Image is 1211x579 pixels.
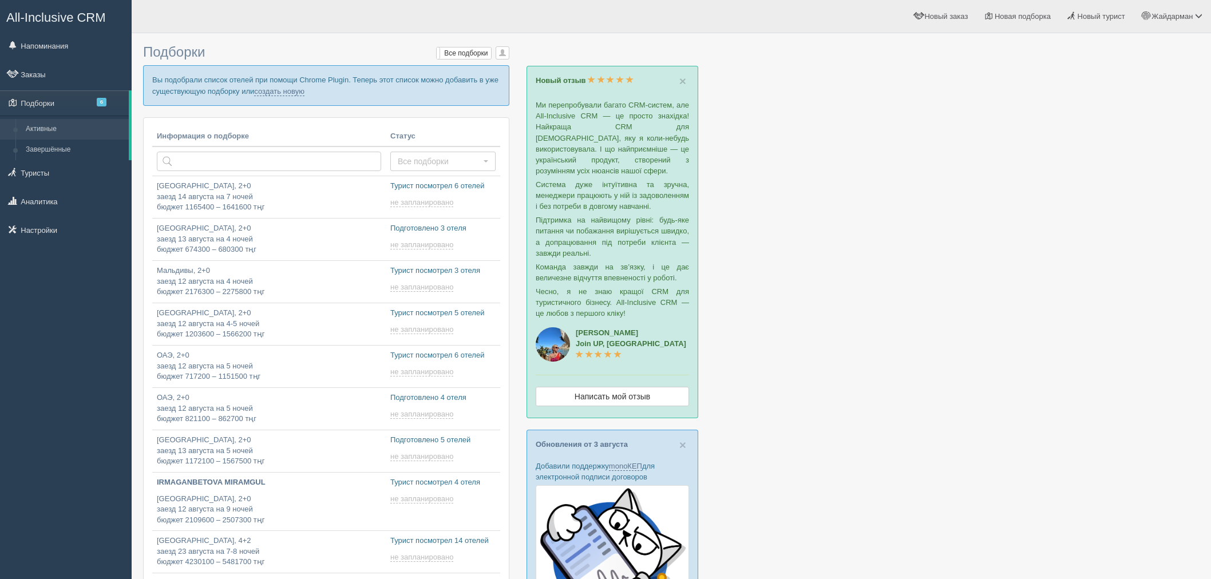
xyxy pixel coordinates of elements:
a: [GEOGRAPHIC_DATA], 2+0заезд 13 августа на 4 ночейбюджет 674300 – 680300 тңг [152,219,386,260]
span: All-Inclusive CRM [6,10,106,25]
p: [GEOGRAPHIC_DATA], 2+0 заезд 12 августа на 9 ночей бюджет 2109600 – 2507300 тңг [157,494,381,526]
span: 6 [97,98,106,106]
span: не запланировано [390,553,453,562]
span: не запланировано [390,325,453,334]
a: [GEOGRAPHIC_DATA], 4+2заезд 23 августа на 7-8 ночейбюджет 4230100 – 5481700 тңг [152,531,386,573]
a: не запланировано [390,410,456,419]
p: Чесно, я не знаю кращої CRM для туристичного бізнесу. All-Inclusive CRM — це любов з першого кліку! [536,286,689,319]
span: не запланировано [390,452,453,461]
p: [GEOGRAPHIC_DATA], 2+0 заезд 13 августа на 5 ночей бюджет 1172100 – 1567500 тңг [157,435,381,467]
span: не запланировано [390,240,453,249]
p: Подготовлено 4 отеля [390,392,496,403]
p: IRMAGANBETOVA MIRAMGUL [157,477,381,488]
p: Подготовлено 5 отелей [390,435,496,446]
p: [GEOGRAPHIC_DATA], 2+0 заезд 12 августа на 4-5 ночей бюджет 1203600 – 1566200 тңг [157,308,381,340]
a: не запланировано [390,283,456,292]
a: Мальдивы, 2+0заезд 12 августа на 4 ночейбюджет 2176300 – 2275800 тңг [152,261,386,303]
a: Новый отзыв [536,76,634,85]
button: Все подборки [390,152,496,171]
a: ОАЭ, 2+0заезд 12 августа на 5 ночейбюджет 717200 – 1151500 тңг [152,346,386,387]
p: Система дуже інтуїтивна та зручна, менеджери працюють у ній із задоволенням і без потреби в довго... [536,179,689,212]
p: [GEOGRAPHIC_DATA], 2+0 заезд 13 августа на 4 ночей бюджет 674300 – 680300 тңг [157,223,381,255]
span: не запланировано [390,494,453,503]
a: не запланировано [390,494,456,503]
p: Турист посмотрел 14 отелей [390,536,496,546]
p: Мальдивы, 2+0 заезд 12 августа на 4 ночей бюджет 2176300 – 2275800 тңг [157,265,381,298]
p: Турист посмотрел 4 отеля [390,477,496,488]
p: Турист посмотрел 6 отелей [390,350,496,361]
a: не запланировано [390,240,456,249]
th: Статус [386,126,500,147]
label: Все подборки [437,47,491,59]
a: Завершённые [21,140,129,160]
a: [GEOGRAPHIC_DATA], 2+0заезд 14 августа на 7 ночейбюджет 1165400 – 1641600 тңг [152,176,386,218]
p: Вы подобрали список отелей при помощи Chrome Plugin. Теперь этот список можно добавить в уже суще... [143,65,509,105]
span: Новая подборка [995,12,1051,21]
th: Информация о подборке [152,126,386,147]
a: не запланировано [390,553,456,562]
p: Турист посмотрел 6 отелей [390,181,496,192]
button: Close [679,439,686,451]
a: IRMAGANBETOVA MIRAMGUL [GEOGRAPHIC_DATA], 2+0заезд 12 августа на 9 ночейбюджет 2109600 – 2507300 тңг [152,473,386,530]
a: monoКЕП [609,462,642,471]
span: Подборки [143,44,205,60]
p: Команда завжди на зв’язку, і це дає величезне відчуття впевненості у роботі. [536,261,689,283]
span: Жайдарман [1151,12,1193,21]
a: [GEOGRAPHIC_DATA], 2+0заезд 12 августа на 4-5 ночейбюджет 1203600 – 1566200 тңг [152,303,386,345]
a: не запланировано [390,452,456,461]
span: × [679,74,686,88]
span: Новый заказ [924,12,968,21]
span: не запланировано [390,198,453,207]
p: Підтримка на найвищому рівні: будь-яке питання чи побажання вирішується швидко, а допрацювання пі... [536,215,689,258]
a: не запланировано [390,198,456,207]
a: Написать мой отзыв [536,387,689,406]
a: не запланировано [390,325,456,334]
span: не запланировано [390,410,453,419]
p: Ми перепробували багато CRM-систем, але All-Inclusive CRM — це просто знахідка! Найкраща CRM для ... [536,100,689,176]
a: Активные [21,119,129,140]
p: Турист посмотрел 3 отеля [390,265,496,276]
p: [GEOGRAPHIC_DATA], 2+0 заезд 14 августа на 7 ночей бюджет 1165400 – 1641600 тңг [157,181,381,213]
p: Турист посмотрел 5 отелей [390,308,496,319]
a: создать новую [254,87,304,96]
span: не запланировано [390,283,453,292]
a: All-Inclusive CRM [1,1,131,32]
button: Close [679,75,686,87]
p: Подготовлено 3 отеля [390,223,496,234]
p: Добавили поддержку для электронной подписи договоров [536,461,689,482]
span: не запланировано [390,367,453,376]
p: [GEOGRAPHIC_DATA], 4+2 заезд 23 августа на 7-8 ночей бюджет 4230100 – 5481700 тңг [157,536,381,568]
span: Новый турист [1078,12,1125,21]
span: × [679,438,686,451]
p: ОАЭ, 2+0 заезд 12 августа на 5 ночей бюджет 717200 – 1151500 тңг [157,350,381,382]
a: ОАЭ, 2+0заезд 12 августа на 5 ночейбюджет 821100 – 862700 тңг [152,388,386,430]
a: Обновления от 3 августа [536,440,628,449]
a: [GEOGRAPHIC_DATA], 2+0заезд 13 августа на 5 ночейбюджет 1172100 – 1567500 тңг [152,430,386,472]
a: не запланировано [390,367,456,376]
span: Все подборки [398,156,481,167]
input: Поиск по стране или туристу [157,152,381,171]
p: ОАЭ, 2+0 заезд 12 августа на 5 ночей бюджет 821100 – 862700 тңг [157,392,381,425]
a: [PERSON_NAME]Join UP, [GEOGRAPHIC_DATA] [576,328,686,359]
